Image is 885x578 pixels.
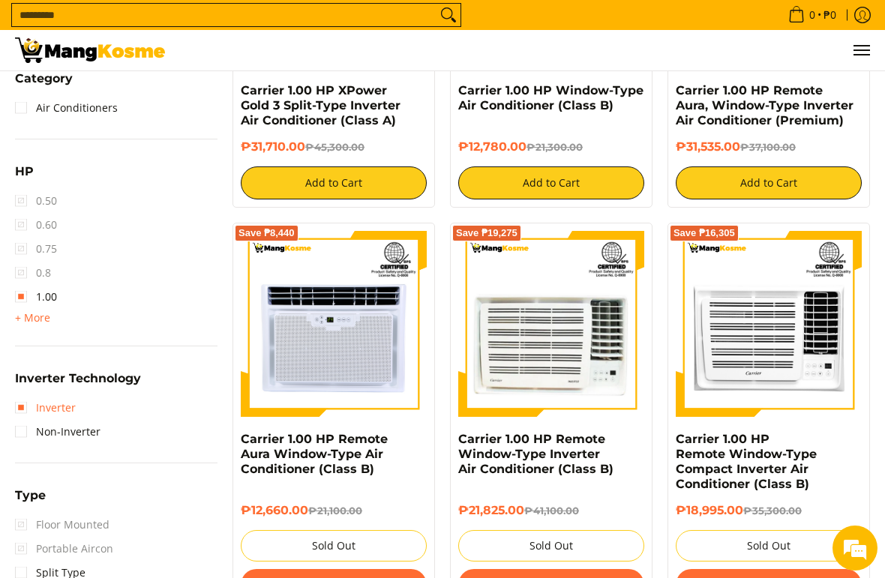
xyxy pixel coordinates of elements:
[676,83,853,127] a: Carrier 1.00 HP Remote Aura, Window-Type Inverter Air Conditioner (Premium)
[526,141,583,153] del: ₱21,300.00
[676,432,817,491] a: Carrier 1.00 HP Remote Window-Type Compact Inverter Air Conditioner (Class B)
[15,261,51,285] span: 0.8
[524,505,579,517] del: ₱41,100.00
[784,7,841,23] span: •
[180,30,870,70] ul: Customer Navigation
[241,166,427,199] button: Add to Cart
[15,73,73,85] span: Category
[458,432,613,476] a: Carrier 1.00 HP Remote Window-Type Inverter Air Conditioner (Class B)
[676,166,862,199] button: Add to Cart
[15,285,57,309] a: 1.00
[241,139,427,155] h6: ₱31,710.00
[15,309,50,327] summary: Open
[458,83,643,112] a: Carrier 1.00 HP Window-Type Air Conditioner (Class B)
[821,10,838,20] span: ₱0
[15,373,141,385] span: Inverter Technology
[78,84,252,103] div: Chat with us now
[676,530,862,562] button: Sold Out
[15,37,165,63] img: Bodega Sale Aircon l Mang Kosme: Home Appliances Warehouse Sale | Page 2
[676,503,862,519] h6: ₱18,995.00
[15,396,76,420] a: Inverter
[458,503,644,519] h6: ₱21,825.00
[458,231,644,417] img: Carrier 1.00 HP Remote Window-Type Inverter Air Conditioner (Class B)
[305,141,364,153] del: ₱45,300.00
[740,141,796,153] del: ₱37,100.00
[15,73,73,96] summary: Open
[87,189,207,340] span: We're online!
[15,490,46,513] summary: Open
[241,530,427,562] button: Sold Out
[7,409,286,462] textarea: Type your message and hit 'Enter'
[15,166,34,178] span: HP
[15,537,113,561] span: Portable Aircon
[15,420,100,444] a: Non-Inverter
[15,490,46,502] span: Type
[15,237,57,261] span: 0.75
[241,432,388,476] a: Carrier 1.00 HP Remote Aura Window-Type Air Conditioner (Class B)
[15,96,118,120] a: Air Conditioners
[456,229,517,238] span: Save ₱19,275
[246,7,282,43] div: Minimize live chat window
[15,373,141,396] summary: Open
[238,229,295,238] span: Save ₱8,440
[180,30,870,70] nav: Main Menu
[15,166,34,189] summary: Open
[15,213,57,237] span: 0.60
[241,83,400,127] a: Carrier 1.00 HP XPower Gold 3 Split-Type Inverter Air Conditioner (Class A)
[241,503,427,519] h6: ₱12,660.00
[743,505,802,517] del: ₱35,300.00
[676,231,862,417] img: Carrier 1.00 HP Remote Window-Type Compact Inverter Air Conditioner (Class B)
[15,189,57,213] span: 0.50
[458,530,644,562] button: Sold Out
[241,231,427,417] img: Carrier 1.00 HP Remote Aura Window-Type Air Conditioner (Class B)
[308,505,362,517] del: ₱21,100.00
[673,229,735,238] span: Save ₱16,305
[15,312,50,324] span: + More
[852,30,870,70] button: Menu
[676,139,862,155] h6: ₱31,535.00
[458,166,644,199] button: Add to Cart
[436,4,460,26] button: Search
[15,513,109,537] span: Floor Mounted
[807,10,817,20] span: 0
[458,139,644,155] h6: ₱12,780.00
